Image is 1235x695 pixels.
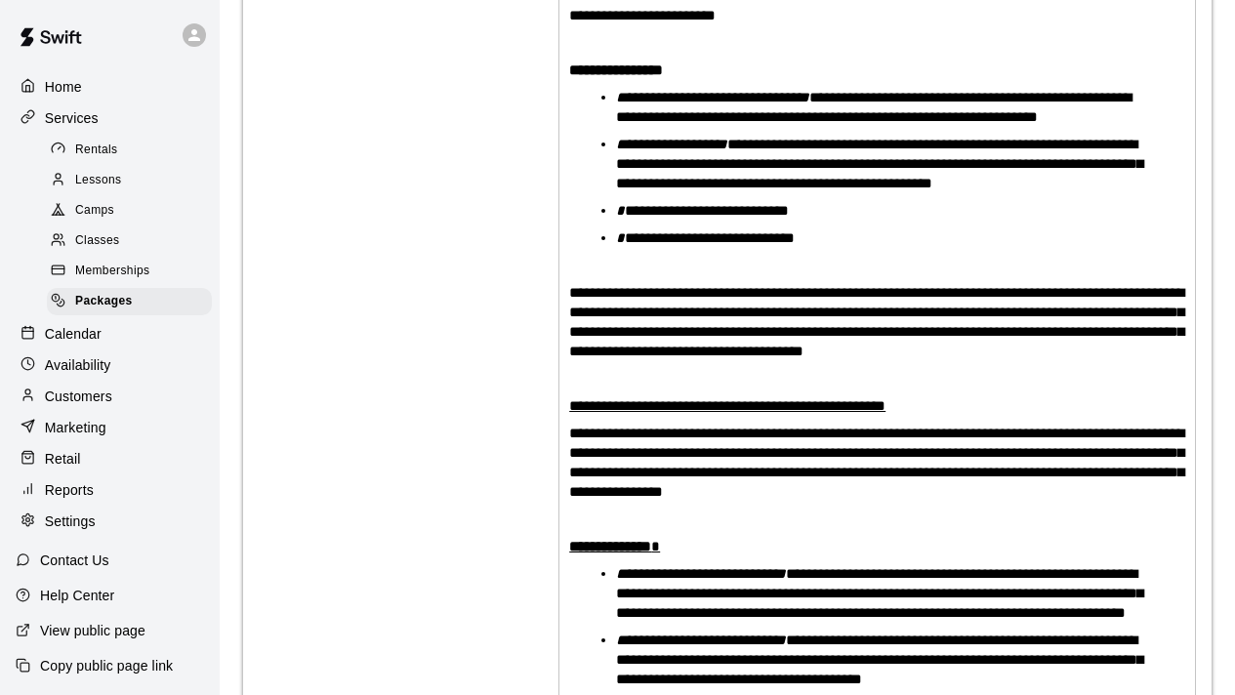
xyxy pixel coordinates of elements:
[47,258,212,285] div: Memberships
[75,231,119,251] span: Classes
[47,137,212,164] div: Rentals
[16,507,204,536] a: Settings
[45,418,106,437] p: Marketing
[16,72,204,102] a: Home
[45,77,82,97] p: Home
[45,108,99,128] p: Services
[47,196,220,226] a: Camps
[47,167,212,194] div: Lessons
[16,319,204,348] a: Calendar
[16,350,204,380] a: Availability
[16,382,204,411] a: Customers
[75,171,122,190] span: Lessons
[75,262,149,281] span: Memberships
[75,201,114,221] span: Camps
[47,287,220,317] a: Packages
[16,444,204,473] a: Retail
[45,324,102,344] p: Calendar
[47,197,212,225] div: Camps
[45,480,94,500] p: Reports
[47,227,212,255] div: Classes
[16,475,204,505] a: Reports
[45,355,111,375] p: Availability
[47,135,220,165] a: Rentals
[47,226,220,257] a: Classes
[47,288,212,315] div: Packages
[45,511,96,531] p: Settings
[40,551,109,570] p: Contact Us
[47,165,220,195] a: Lessons
[16,413,204,442] a: Marketing
[40,656,173,675] p: Copy public page link
[75,141,118,160] span: Rentals
[40,586,114,605] p: Help Center
[75,292,133,311] span: Packages
[47,257,220,287] a: Memberships
[16,103,204,133] a: Services
[40,621,145,640] p: View public page
[45,449,81,469] p: Retail
[45,387,112,406] p: Customers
